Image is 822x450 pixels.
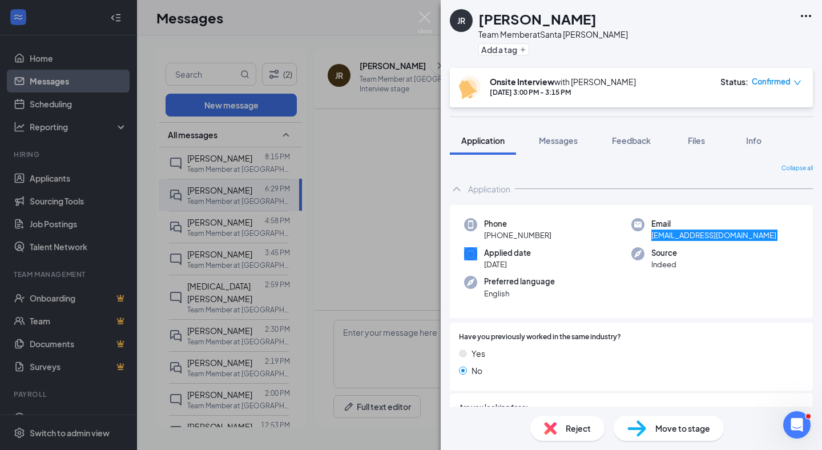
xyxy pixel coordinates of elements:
[450,182,464,196] svg: ChevronUp
[478,9,597,29] h1: [PERSON_NAME]
[468,183,510,195] div: Application
[720,76,748,87] div: Status :
[484,247,531,259] span: Applied date
[566,422,591,435] span: Reject
[484,230,551,241] span: [PHONE_NUMBER]
[651,230,776,241] span: [EMAIL_ADDRESS][DOMAIN_NAME]
[490,87,636,97] div: [DATE] 3:00 PM - 3:15 PM
[781,164,813,173] span: Collapse all
[459,332,621,343] span: Have you previously worked in the same industry?
[651,218,776,230] span: Email
[484,218,551,230] span: Phone
[484,259,531,270] span: [DATE]
[799,9,813,23] svg: Ellipses
[655,422,710,435] span: Move to stage
[478,29,628,40] div: Team Member at Santa [PERSON_NAME]
[457,15,465,26] div: JR
[459,403,528,413] span: Are you looking for a:
[484,288,555,299] span: English
[688,135,705,146] span: Files
[651,259,677,270] span: Indeed
[472,347,485,360] span: Yes
[651,247,677,259] span: Source
[484,276,555,287] span: Preferred language
[783,411,811,439] iframe: Intercom live chat
[793,79,801,87] span: down
[752,76,791,87] span: Confirmed
[746,135,761,146] span: Info
[461,135,505,146] span: Application
[539,135,578,146] span: Messages
[612,135,651,146] span: Feedback
[478,43,529,55] button: PlusAdd a tag
[519,46,526,53] svg: Plus
[472,364,482,377] span: No
[490,77,554,87] b: Onsite Interview
[490,76,636,87] div: with [PERSON_NAME]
